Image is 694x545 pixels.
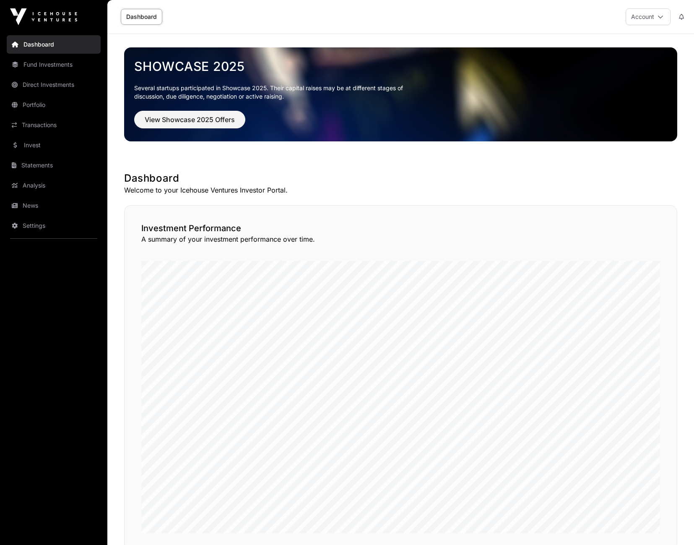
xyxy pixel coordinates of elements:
span: View Showcase 2025 Offers [145,115,235,125]
a: Statements [7,156,101,175]
a: Direct Investments [7,76,101,94]
h2: Investment Performance [141,222,660,234]
a: Invest [7,136,101,154]
p: Several startups participated in Showcase 2025. Their capital raises may be at different stages o... [134,84,416,101]
a: News [7,196,101,215]
a: Showcase 2025 [134,59,667,74]
button: View Showcase 2025 Offers [134,111,245,128]
a: Settings [7,216,101,235]
a: Fund Investments [7,55,101,74]
p: A summary of your investment performance over time. [141,234,660,244]
h1: Dashboard [124,172,677,185]
img: Showcase 2025 [124,47,677,141]
a: Analysis [7,176,101,195]
a: View Showcase 2025 Offers [134,119,245,128]
button: Account [626,8,671,25]
iframe: Chat Widget [652,505,694,545]
a: Transactions [7,116,101,134]
img: Icehouse Ventures Logo [10,8,77,25]
a: Dashboard [7,35,101,54]
p: Welcome to your Icehouse Ventures Investor Portal. [124,185,677,195]
a: Dashboard [121,9,162,25]
a: Portfolio [7,96,101,114]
